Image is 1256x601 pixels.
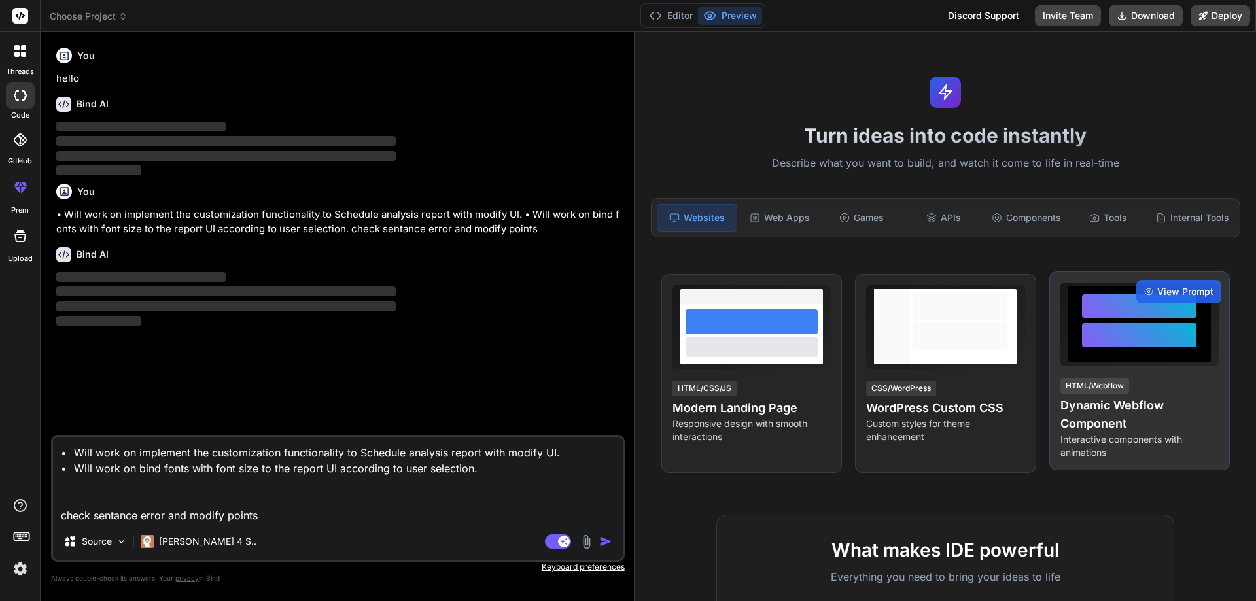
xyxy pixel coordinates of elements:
button: Preview [698,7,762,25]
h4: WordPress Custom CSS [866,399,1024,417]
div: Games [822,204,901,232]
div: HTML/CSS/JS [672,381,737,396]
h4: Dynamic Webflow Component [1060,396,1219,433]
span: Choose Project [50,10,128,23]
img: attachment [579,534,594,549]
textarea: • Will work on implement the customization functionality to Schedule analysis report with modify ... [53,437,623,523]
div: Web Apps [740,204,819,232]
p: hello [56,71,622,86]
img: Claude 4 Sonnet [141,535,154,548]
p: • Will work on implement the customization functionality to Schedule analysis report with modify ... [56,207,622,237]
button: Invite Team [1035,5,1101,26]
div: Components [986,204,1066,232]
button: Download [1109,5,1183,26]
label: prem [11,205,29,216]
span: ‌ [56,151,396,161]
span: ‌ [56,122,226,131]
p: Interactive components with animations [1060,433,1219,459]
h2: What makes IDE powerful [738,536,1153,564]
button: Deploy [1191,5,1250,26]
p: Custom styles for theme enhancement [866,417,1024,443]
label: GitHub [8,156,32,167]
h6: Bind AI [77,248,109,261]
label: Upload [8,253,33,264]
button: Editor [644,7,698,25]
p: Keyboard preferences [51,562,625,572]
p: Describe what you want to build, and watch it come to life in real-time [643,155,1248,172]
div: Discord Support [940,5,1027,26]
h6: You [77,49,95,62]
div: Internal Tools [1151,204,1234,232]
span: ‌ [56,136,396,146]
div: Websites [657,204,737,232]
p: Source [82,535,112,548]
img: settings [9,558,31,580]
span: ‌ [56,301,396,311]
span: ‌ [56,272,226,282]
p: Responsive design with smooth interactions [672,417,831,443]
div: HTML/Webflow [1060,378,1129,394]
p: [PERSON_NAME] 4 S.. [159,535,256,548]
h4: Modern Landing Page [672,399,831,417]
p: Everything you need to bring your ideas to life [738,569,1153,585]
img: Pick Models [116,536,127,547]
span: View Prompt [1157,285,1213,298]
h6: Bind AI [77,97,109,111]
span: privacy [175,574,199,582]
p: Always double-check its answers. Your in Bind [51,572,625,585]
span: ‌ [56,316,141,326]
h6: You [77,185,95,198]
span: ‌ [56,286,396,296]
h1: Turn ideas into code instantly [643,124,1248,147]
div: Tools [1069,204,1148,232]
span: ‌ [56,165,141,175]
img: icon [599,535,612,548]
div: CSS/WordPress [866,381,936,396]
label: code [11,110,29,121]
label: threads [6,66,34,77]
div: APIs [904,204,983,232]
